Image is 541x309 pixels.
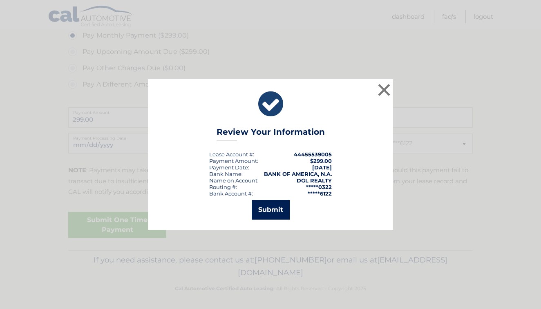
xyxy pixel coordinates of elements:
[310,158,332,164] span: $299.00
[252,200,290,220] button: Submit
[209,164,248,171] span: Payment Date
[209,171,243,177] div: Bank Name:
[312,164,332,171] span: [DATE]
[264,171,332,177] strong: BANK OF AMERICA, N.A.
[297,177,332,184] strong: DGL REALTY
[209,164,249,171] div: :
[209,190,253,197] div: Bank Account #:
[209,184,237,190] div: Routing #:
[209,177,259,184] div: Name on Account:
[376,82,392,98] button: ×
[209,151,254,158] div: Lease Account #:
[209,158,258,164] div: Payment Amount:
[217,127,325,141] h3: Review Your Information
[294,151,332,158] strong: 44455539005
